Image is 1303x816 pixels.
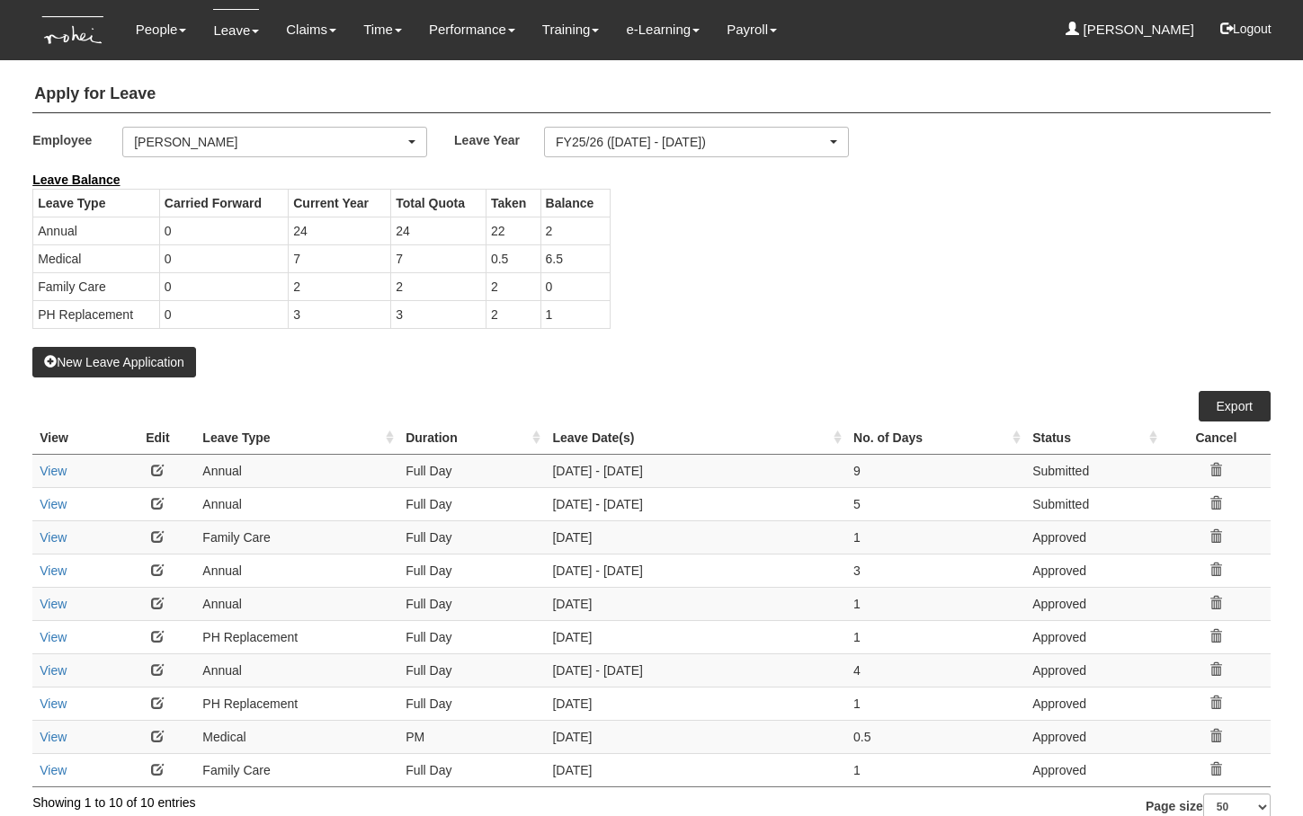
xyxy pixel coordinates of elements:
[398,687,545,720] td: Full Day
[398,653,545,687] td: Full Day
[1162,421,1271,455] th: Cancel
[1025,720,1162,753] td: Approved
[195,653,398,687] td: Annual
[1025,687,1162,720] td: Approved
[159,272,288,300] td: 0
[33,217,160,244] td: Annual
[40,663,67,678] a: View
[398,720,545,753] td: PM
[545,520,846,554] td: [DATE]
[391,217,486,244] td: 24
[289,189,391,217] th: Current Year
[391,189,486,217] th: Total Quota
[846,620,1025,653] td: 1
[540,189,611,217] th: Balance
[40,464,67,478] a: View
[398,753,545,786] td: Full Day
[398,520,545,554] td: Full Day
[846,687,1025,720] td: 1
[391,300,486,328] td: 3
[545,720,846,753] td: [DATE]
[195,454,398,487] td: Annual
[195,421,398,455] th: Leave Type : activate to sort column ascending
[195,587,398,620] td: Annual
[454,127,544,153] label: Leave Year
[1199,391,1271,421] a: Export
[195,520,398,554] td: Family Care
[289,217,391,244] td: 24
[1227,744,1285,798] iframe: chat widget
[398,421,545,455] th: Duration : activate to sort column ascending
[40,597,67,611] a: View
[286,9,336,50] a: Claims
[134,133,405,151] div: [PERSON_NAME]
[159,189,288,217] th: Carried Forward
[32,127,122,153] label: Employee
[40,730,67,744] a: View
[195,753,398,786] td: Family Care
[545,653,846,687] td: [DATE] - [DATE]
[32,421,120,455] th: View
[1025,554,1162,587] td: Approved
[40,763,67,777] a: View
[398,587,545,620] td: Full Day
[159,244,288,272] td: 0
[542,9,600,50] a: Training
[289,272,391,300] td: 2
[486,244,540,272] td: 0.5
[159,300,288,328] td: 0
[544,127,849,157] button: FY25/26 ([DATE] - [DATE])
[289,244,391,272] td: 7
[33,272,160,300] td: Family Care
[32,347,196,377] button: New Leave Application
[540,300,611,328] td: 1
[159,217,288,244] td: 0
[486,300,540,328] td: 2
[540,217,611,244] td: 2
[540,272,611,300] td: 0
[626,9,700,50] a: e-Learning
[1025,487,1162,520] td: Submitted
[486,217,540,244] td: 22
[398,620,545,653] td: Full Day
[32,173,120,187] b: Leave Balance
[122,127,427,157] button: [PERSON_NAME]
[545,620,846,653] td: [DATE]
[1025,520,1162,554] td: Approved
[1025,620,1162,653] td: Approved
[120,421,196,455] th: Edit
[1025,587,1162,620] td: Approved
[545,454,846,487] td: [DATE] - [DATE]
[545,554,846,587] td: [DATE] - [DATE]
[1025,653,1162,687] td: Approved
[486,272,540,300] td: 2
[1025,454,1162,487] td: Submitted
[289,300,391,328] td: 3
[545,587,846,620] td: [DATE]
[846,487,1025,520] td: 5
[1066,9,1194,50] a: [PERSON_NAME]
[195,487,398,520] td: Annual
[1025,753,1162,786] td: Approved
[846,454,1025,487] td: 9
[429,9,515,50] a: Performance
[40,563,67,578] a: View
[32,76,1271,113] h4: Apply for Leave
[1025,421,1162,455] th: Status : activate to sort column ascending
[486,189,540,217] th: Taken
[136,9,187,50] a: People
[545,487,846,520] td: [DATE] - [DATE]
[195,554,398,587] td: Annual
[195,687,398,720] td: PH Replacement
[727,9,777,50] a: Payroll
[33,300,160,328] td: PH Replacement
[195,720,398,753] td: Medical
[398,554,545,587] td: Full Day
[556,133,826,151] div: FY25/26 ([DATE] - [DATE])
[846,587,1025,620] td: 1
[391,272,486,300] td: 2
[846,720,1025,753] td: 0.5
[846,554,1025,587] td: 3
[40,630,67,644] a: View
[195,620,398,653] td: PH Replacement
